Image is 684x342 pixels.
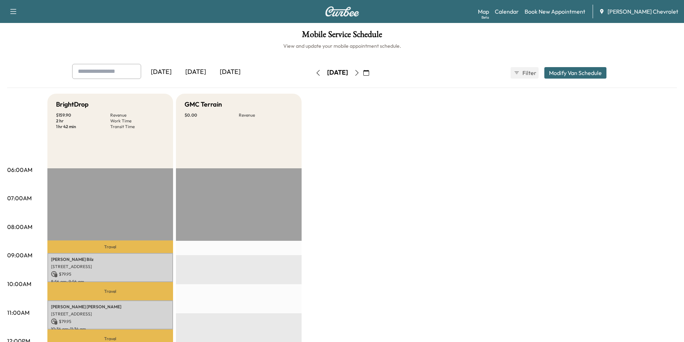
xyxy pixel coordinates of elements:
p: 08:00AM [7,222,32,231]
p: $ 159.90 [56,112,110,118]
a: Book New Appointment [525,7,585,16]
p: 10:00AM [7,280,31,288]
p: Travel [47,282,173,300]
h5: BrightDrop [56,99,89,109]
p: 11:00AM [7,308,29,317]
div: [DATE] [144,64,178,80]
div: Beta [481,15,489,20]
p: 1 hr 42 min [56,124,110,130]
p: $ 79.95 [51,271,169,277]
a: MapBeta [478,7,489,16]
a: Calendar [495,7,519,16]
p: $ 79.95 [51,318,169,325]
p: 06:00AM [7,165,32,174]
p: Work Time [110,118,164,124]
p: [STREET_ADDRESS] [51,311,169,317]
p: Transit Time [110,124,164,130]
div: [DATE] [213,64,247,80]
p: Travel [47,240,173,253]
button: Modify Van Schedule [544,67,606,79]
p: [PERSON_NAME] Bilz [51,257,169,262]
p: 2 hr [56,118,110,124]
h6: View and update your mobile appointment schedule. [7,42,677,50]
p: 10:34 am - 11:34 am [51,326,169,332]
p: Revenue [239,112,293,118]
p: 07:00AM [7,194,32,202]
p: 09:00AM [7,251,32,259]
p: [PERSON_NAME] [PERSON_NAME] [51,304,169,310]
p: [STREET_ADDRESS] [51,264,169,270]
div: [DATE] [178,64,213,80]
span: [PERSON_NAME] Chevrolet [608,7,678,16]
p: $ 0.00 [185,112,239,118]
div: [DATE] [327,68,348,77]
p: Revenue [110,112,164,118]
h5: GMC Terrain [185,99,222,109]
p: 8:56 am - 9:56 am [51,279,169,285]
button: Filter [511,67,539,79]
span: Filter [522,69,535,77]
h1: Mobile Service Schedule [7,30,677,42]
img: Curbee Logo [325,6,359,17]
